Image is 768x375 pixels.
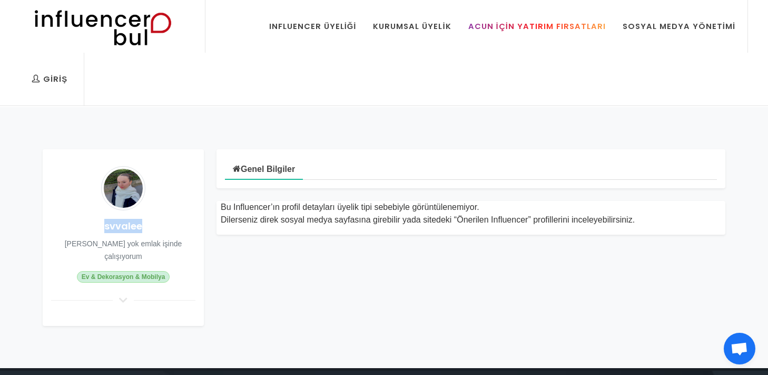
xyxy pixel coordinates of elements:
div: Giriş [32,73,67,85]
img: Avatar [101,166,145,210]
a: Giriş [24,53,75,105]
div: Acun İçin Yatırım Fırsatları [468,21,606,32]
a: Genel Bilgiler [225,157,303,180]
div: Influencer Üyeliği [269,21,357,32]
h4: svvalee [51,219,195,233]
div: Kurumsal Üyelik [373,21,451,32]
small: [PERSON_NAME] yok emlak işinde çalışıyorum [65,239,182,261]
div: Bu Influencer’ın profil detayları üyelik tipi sebebiyle görüntülenemiyor. Dilerseniz direk sosyal... [221,201,721,226]
div: Açık sohbet [724,333,755,364]
div: Sosyal Medya Yönetimi [623,21,735,32]
span: Ev & Dekorasyon & Mobilya [77,271,170,283]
